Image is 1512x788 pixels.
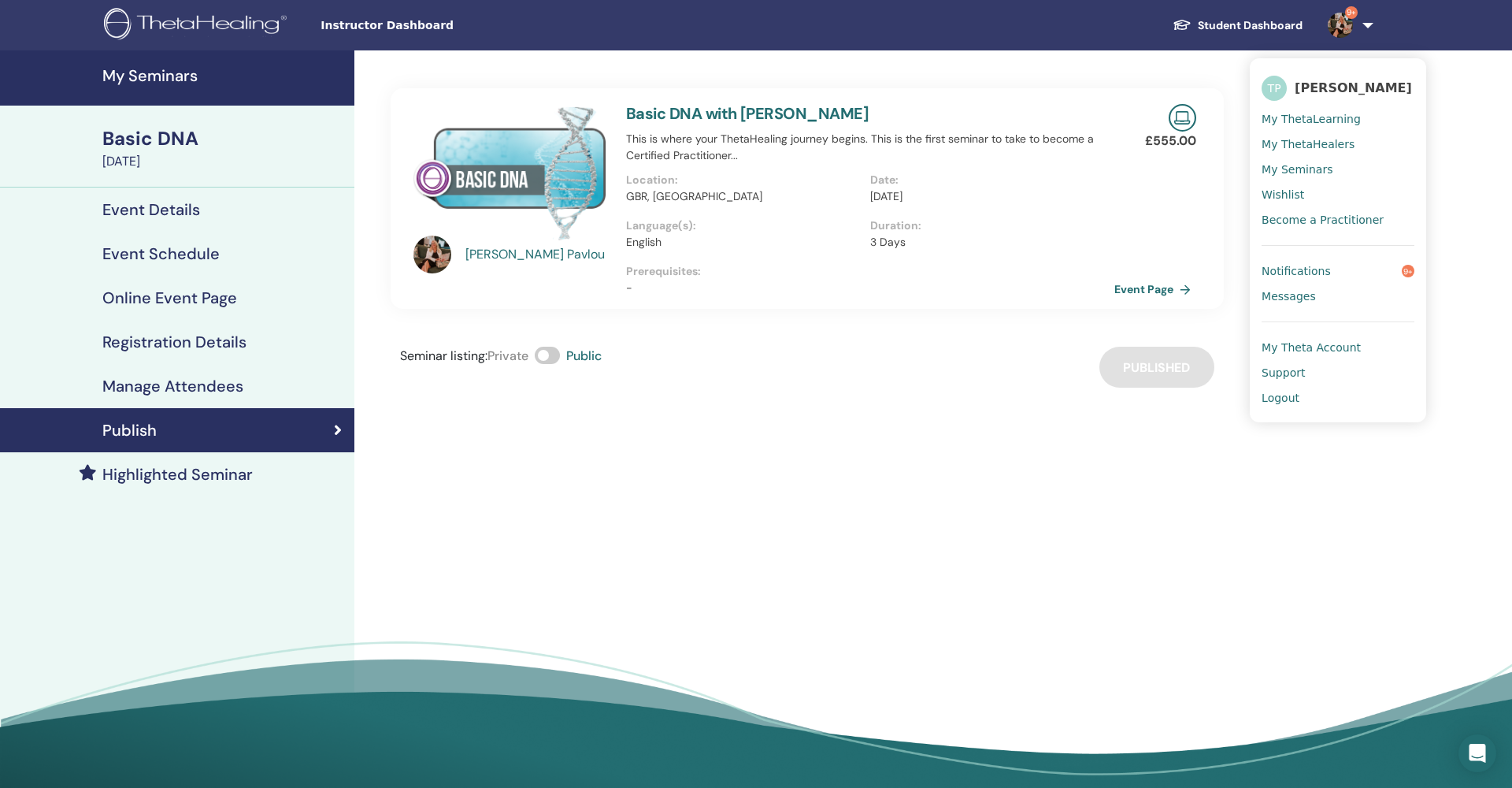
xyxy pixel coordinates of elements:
span: Logout [1262,391,1299,405]
p: English [626,234,861,251]
a: [PERSON_NAME] Pavlou [465,245,611,264]
p: Duration : [870,217,1105,234]
span: My Seminars [1262,162,1332,177]
span: Instructor Dashboard [321,17,557,34]
a: Notifications9+ [1262,258,1414,284]
span: Notifications [1262,264,1331,278]
p: GBR, [GEOGRAPHIC_DATA] [626,188,861,205]
p: Language(s) : [626,217,861,234]
span: My ThetaLearning [1262,112,1361,126]
span: Public [566,348,602,364]
div: Basic DNA [102,125,345,152]
span: Seminar listing : [400,348,487,364]
h4: Event Schedule [102,244,220,263]
a: My ThetaHealers [1262,132,1414,157]
span: 9+ [1402,265,1414,277]
p: Location : [626,172,861,188]
img: default.jpg [1328,13,1353,38]
p: - [626,280,1114,296]
span: Support [1262,366,1305,380]
a: My Seminars [1262,157,1414,182]
img: Basic DNA [413,104,607,240]
p: Date : [870,172,1105,188]
h4: Registration Details [102,333,246,351]
h4: My Seminars [102,66,345,85]
a: Basic DNA[DATE] [93,125,354,171]
p: 3 Days [870,234,1105,251]
a: Messages [1262,284,1414,309]
img: logo.png [104,8,292,43]
h4: Highlighted Seminar [102,465,253,484]
p: £ 555.00 [1145,132,1196,151]
span: Wishlist [1262,188,1304,202]
p: [DATE] [870,188,1105,205]
img: default.jpg [413,236,451,273]
p: Prerequisites : [626,263,1114,280]
div: Open Intercom Messenger [1458,734,1496,772]
div: [DATE] [102,152,345,171]
span: My ThetaHealers [1262,137,1354,151]
p: This is where your ThetaHealing journey begins. This is the first seminar to take to become a Cer... [626,131,1114,164]
a: Wishlist [1262,182,1414,207]
h4: Online Event Page [102,288,237,307]
a: Become a Practitioner [1262,207,1414,232]
h4: Manage Attendees [102,377,243,396]
a: My Theta Account [1262,335,1414,360]
h4: Publish [102,421,157,440]
ul: 9+ [1250,58,1426,422]
span: TP [1262,76,1287,101]
img: Live Online Seminar [1169,104,1196,132]
a: Basic DNA with [PERSON_NAME] [626,103,869,124]
img: graduation-cap-white.svg [1173,18,1191,32]
a: My ThetaLearning [1262,106,1414,132]
span: Private [487,348,528,364]
a: Support [1262,360,1414,385]
h4: Event Details [102,200,200,219]
span: Become a Practitioner [1262,213,1384,227]
a: Student Dashboard [1160,11,1315,40]
span: Messages [1262,289,1316,303]
span: 9+ [1345,6,1358,19]
a: Event Page [1114,277,1197,301]
span: My Theta Account [1262,340,1361,355]
a: TP[PERSON_NAME] [1262,70,1414,106]
span: [PERSON_NAME] [1295,80,1412,96]
a: Logout [1262,385,1414,411]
